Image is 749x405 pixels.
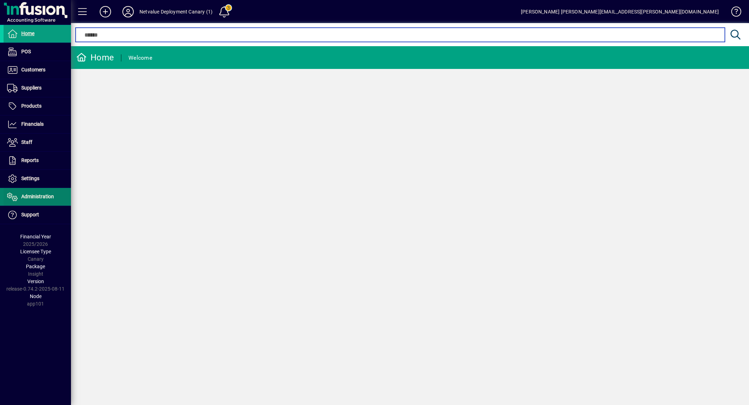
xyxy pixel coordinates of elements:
[4,152,71,169] a: Reports
[21,103,42,109] span: Products
[521,6,719,17] div: [PERSON_NAME] [PERSON_NAME][EMAIL_ADDRESS][PERSON_NAME][DOMAIN_NAME]
[139,6,213,17] div: Netvalue Deployment Canary (1)
[21,139,32,145] span: Staff
[4,97,71,115] a: Products
[4,134,71,151] a: Staff
[4,79,71,97] a: Suppliers
[21,67,45,72] span: Customers
[21,31,34,36] span: Home
[4,115,71,133] a: Financials
[4,43,71,61] a: POS
[27,279,44,284] span: Version
[21,157,39,163] span: Reports
[4,206,71,224] a: Support
[21,212,39,217] span: Support
[21,49,31,54] span: POS
[21,121,44,127] span: Financials
[26,264,45,269] span: Package
[30,293,42,299] span: Node
[4,61,71,79] a: Customers
[21,85,42,91] span: Suppliers
[21,194,54,199] span: Administration
[20,234,51,239] span: Financial Year
[4,188,71,206] a: Administration
[726,1,740,25] a: Knowledge Base
[4,170,71,188] a: Settings
[128,52,152,64] div: Welcome
[76,52,114,63] div: Home
[21,175,39,181] span: Settings
[94,5,117,18] button: Add
[20,249,51,254] span: Licensee Type
[117,5,139,18] button: Profile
